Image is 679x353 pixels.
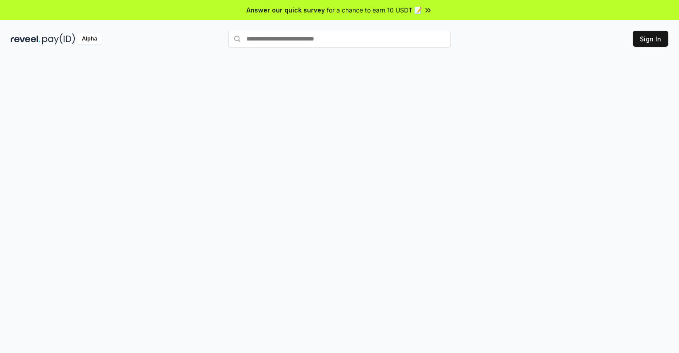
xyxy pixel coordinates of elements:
[77,33,102,45] div: Alpha
[42,33,75,45] img: pay_id
[247,5,325,15] span: Answer our quick survey
[11,33,40,45] img: reveel_dark
[633,31,668,47] button: Sign In
[327,5,422,15] span: for a chance to earn 10 USDT 📝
